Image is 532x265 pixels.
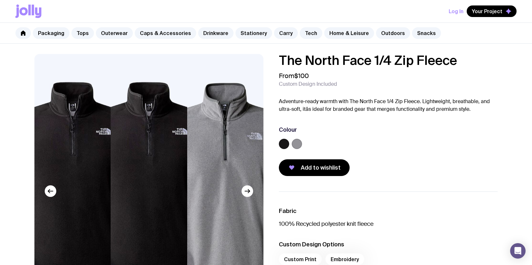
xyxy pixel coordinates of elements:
h3: Fabric [279,207,498,215]
a: Carry [274,27,298,39]
h3: Colour [279,126,297,134]
span: From [279,72,309,80]
p: 100% Recycled polyester knit fleece [279,220,498,228]
h1: The North Face 1/4 Zip Fleece [279,54,498,67]
span: Your Project [472,8,502,14]
a: Outdoors [376,27,410,39]
span: $100 [294,72,309,80]
a: Home & Leisure [324,27,374,39]
a: Outerwear [96,27,133,39]
a: Drinkware [198,27,234,39]
button: Your Project [467,5,517,17]
p: Adventure-ready warmth with The North Face 1/4 Zip Fleece. Lightweight, breathable, and ultra-sof... [279,98,498,113]
span: Add to wishlist [301,164,341,172]
span: Custom Design Included [279,81,337,87]
div: Open Intercom Messenger [510,243,526,259]
button: Log In [449,5,463,17]
a: Tech [300,27,322,39]
a: Caps & Accessories [135,27,196,39]
button: Add to wishlist [279,159,350,176]
a: Tops [71,27,94,39]
h3: Custom Design Options [279,241,498,248]
a: Snacks [412,27,441,39]
a: Packaging [33,27,69,39]
a: Stationery [235,27,272,39]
